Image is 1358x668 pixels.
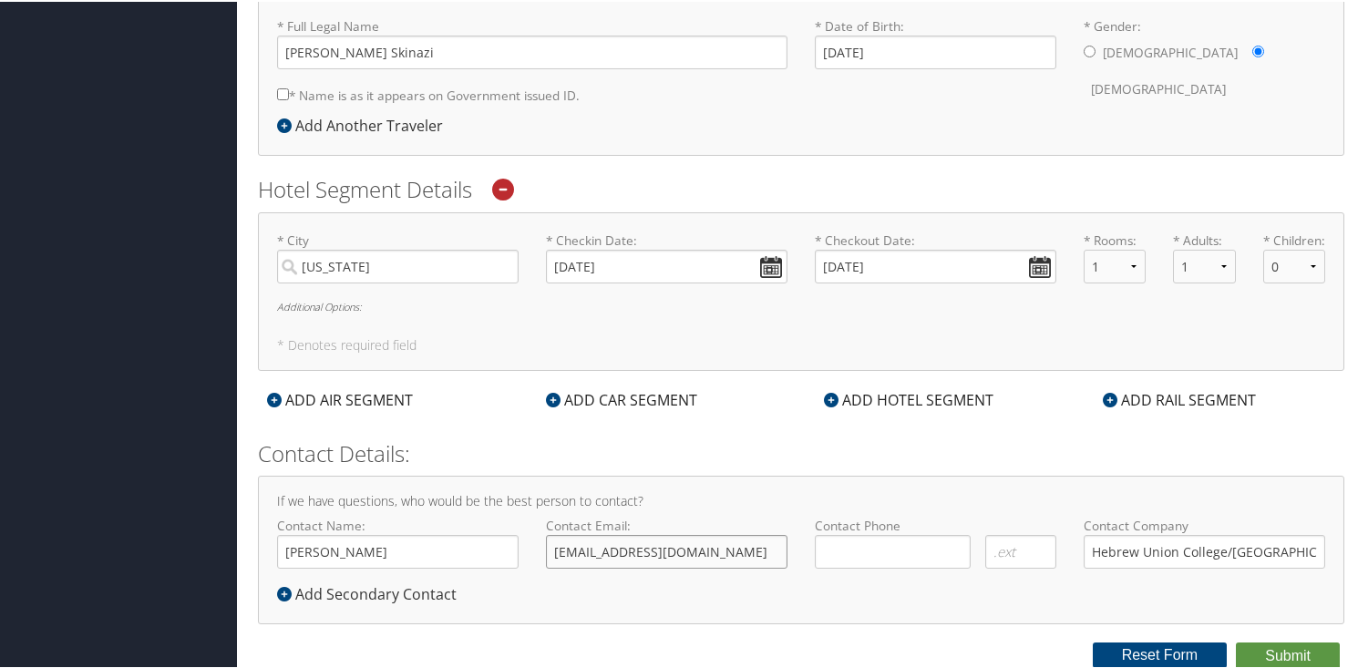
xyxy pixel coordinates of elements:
button: Submit [1236,641,1340,668]
div: ADD CAR SEGMENT [537,387,706,409]
label: * Checkout Date: [815,230,1056,282]
input: * Gender:[DEMOGRAPHIC_DATA][DEMOGRAPHIC_DATA] [1084,44,1096,56]
input: Contact Name: [277,533,519,567]
label: Contact Name: [277,515,519,567]
button: Reset Form [1093,641,1228,666]
h2: Contact Details: [258,437,1344,468]
input: * Checkin Date: [546,248,787,282]
div: ADD RAIL SEGMENT [1094,387,1265,409]
label: * Name is as it appears on Government issued ID. [277,77,580,110]
input: * Name is as it appears on Government issued ID. [277,87,289,98]
label: [DEMOGRAPHIC_DATA] [1103,34,1238,68]
label: * Rooms: [1084,230,1146,248]
input: .ext [985,533,1056,567]
div: ADD HOTEL SEGMENT [815,387,1003,409]
input: Contact Company [1084,533,1325,567]
label: Contact Email: [546,515,787,567]
input: Contact Email: [546,533,787,567]
h4: If we have questions, who would be the best person to contact? [277,493,1325,506]
div: Add Another Traveler [277,113,452,135]
label: Contact Phone [815,515,1056,533]
label: * Adults: [1173,230,1235,248]
input: * Checkout Date: [815,248,1056,282]
h6: Additional Options: [277,300,1325,310]
h2: Hotel Segment Details [258,172,1344,203]
label: * Date of Birth: [815,15,1056,67]
label: * Full Legal Name [277,15,787,67]
label: * Children: [1263,230,1325,248]
h5: * Denotes required field [277,337,1325,350]
label: * Gender: [1084,15,1325,106]
div: Add Secondary Contact [277,581,466,603]
label: Contact Company [1084,515,1325,567]
label: * City [277,230,519,282]
input: * Date of Birth: [815,34,1056,67]
input: * Full Legal Name [277,34,787,67]
label: * Checkin Date: [546,230,787,282]
input: * Gender:[DEMOGRAPHIC_DATA][DEMOGRAPHIC_DATA] [1252,44,1264,56]
div: ADD AIR SEGMENT [258,387,422,409]
label: [DEMOGRAPHIC_DATA] [1091,70,1226,105]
